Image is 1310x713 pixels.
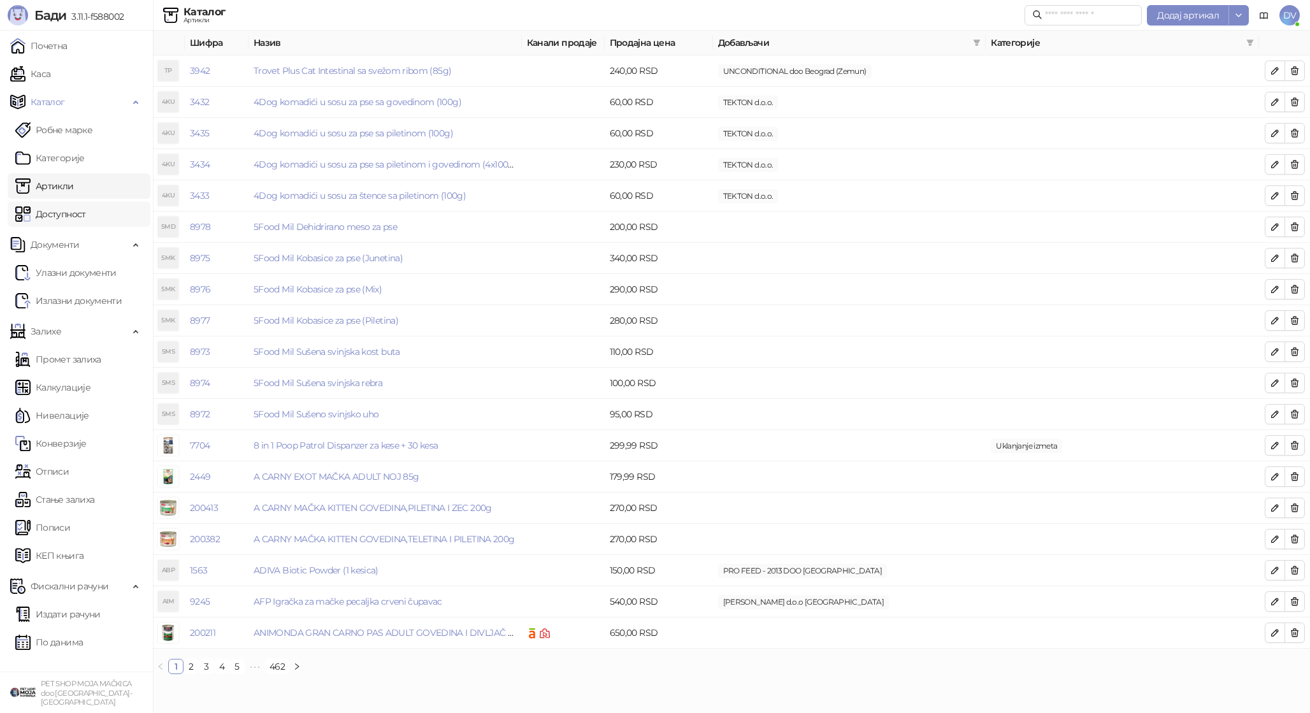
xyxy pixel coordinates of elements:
a: 5Food Mil Kobasice za pse (Piletina) [254,315,398,326]
td: 5Food Mil Sušeno svinjsko uho [248,399,522,430]
img: Shoppster [540,628,550,638]
span: TEKTON d.o.o. [718,96,779,110]
a: 4Dog komadići u sosu za pse sa govedinom (100g) [254,96,461,108]
div: AIM [158,591,178,612]
a: ADIVA Biotic Powder (1 kesica) [254,565,378,576]
a: Конверзије [15,431,87,456]
li: 1 [168,659,184,674]
td: 110,00 RSD [605,336,713,368]
a: 7704 [190,440,210,451]
td: ANIMONDA GRAN CARNO PAS ADULT GOVEDINA I DIVLJAČ 800g [248,617,522,649]
a: Нивелације [15,403,89,428]
th: Продајна цена [605,31,713,55]
small: PET SHOP MOJA MAČKICA doo [GEOGRAPHIC_DATA]-[GEOGRAPHIC_DATA] [41,679,132,707]
div: ABP [158,560,178,580]
a: 5Food Mil Sušena svinjska rebra [254,377,382,389]
a: 200211 [190,627,215,638]
a: Документација [1254,5,1274,25]
td: 200,00 RSD [605,212,713,243]
span: Каталог [31,89,65,115]
td: 60,00 RSD [605,87,713,118]
span: [PERSON_NAME] d.o.o [GEOGRAPHIC_DATA] [718,595,889,609]
a: 5Food Mil Sušena svinjska kost buta [254,346,400,357]
img: Ananas [527,628,537,638]
td: 650,00 RSD [605,617,713,649]
div: 4KU [158,123,178,143]
span: Бади [34,8,66,23]
a: 3434 [190,159,210,170]
td: 4Dog komadići u sosu za pse sa piletinom (100g) [248,118,522,149]
a: Ulazni dokumentiУлазни документи [15,260,117,285]
a: 8975 [190,252,210,264]
span: Додај артикал [1157,10,1219,21]
a: 8972 [190,408,210,420]
a: 8976 [190,284,210,295]
a: 3435 [190,127,209,139]
td: 4Dog komadići u sosu za pse sa piletinom i govedinom (4x100g) [248,149,522,180]
td: 270,00 RSD [605,524,713,555]
a: Каса [10,61,50,87]
td: A CARNY MAČKA KITTEN GOVEDINA,PILETINA I ZEC 200g [248,493,522,524]
span: Uklanjanje izmeta [991,439,1062,453]
li: Претходна страна [153,659,168,674]
a: 3942 [190,65,210,76]
a: 8978 [190,221,210,233]
td: 95,00 RSD [605,399,713,430]
td: Trovet Plus Cat Intestinal sa svežom ribom (85g) [248,55,522,87]
td: 150,00 RSD [605,555,713,586]
a: A CARNY EXOT MAČKA ADULT NOJ 85g [254,471,419,482]
td: 100,00 RSD [605,368,713,399]
button: Додај артикал [1147,5,1229,25]
span: TEKTON d.o.o. [718,189,779,203]
a: A CARNY MAČKA KITTEN GOVEDINA,TELETINA I PILETINA 200g [254,533,514,545]
td: 299,99 RSD [605,430,713,461]
td: 540,00 RSD [605,586,713,617]
td: A CARNY MAČKA KITTEN GOVEDINA,TELETINA I PILETINA 200g [248,524,522,555]
li: 5 [229,659,245,674]
td: ADIVA Biotic Powder (1 kesica) [248,555,522,586]
td: 5Food Mil Sušena svinjska kost buta [248,336,522,368]
span: ••• [245,659,265,674]
span: TEKTON d.o.o. [718,127,779,141]
a: 462 [266,659,289,673]
a: 4Dog komadići u sosu za pse sa piletinom i govedinom (4x100g) [254,159,517,170]
a: 5Food Mil Dehidrirano meso za pse [254,221,397,233]
div: Артикли [184,17,226,24]
a: Стање залиха [15,487,94,512]
th: Шифра [185,31,248,55]
a: КЕП књига [15,543,83,568]
img: Logo [8,5,28,25]
li: 2 [184,659,199,674]
a: 5Food Mil Kobasice za pse (Mix) [254,284,382,295]
span: PRO FEED - 2013 DOO [GEOGRAPHIC_DATA] [718,564,887,578]
a: Доступност [15,201,86,227]
li: 462 [265,659,289,674]
a: Категорије [15,145,85,171]
td: 280,00 RSD [605,305,713,336]
a: 8974 [190,377,210,389]
a: 3433 [190,190,209,201]
span: filter [970,33,983,52]
span: left [157,663,164,670]
td: 5Food Mil Kobasice za pse (Junetina) [248,243,522,274]
td: 340,00 RSD [605,243,713,274]
span: DV [1279,5,1300,25]
li: Следећа страна [289,659,305,674]
span: TEKTON d.o.o. [718,158,779,172]
a: Робне марке [15,117,92,143]
th: Добављачи [713,31,986,55]
a: ArtikliАртикли [15,173,74,199]
a: 4 [215,659,229,673]
th: Канали продаје [522,31,605,55]
td: 5Food Mil Kobasice za pse (Piletina) [248,305,522,336]
span: Категорије [991,36,1241,50]
a: 2449 [190,471,210,482]
td: 5Food Mil Sušena svinjska rebra [248,368,522,399]
div: 4KU [158,185,178,206]
span: filter [1244,33,1256,52]
td: A CARNY EXOT MAČKA ADULT NOJ 85g [248,461,522,493]
div: TP [158,61,178,81]
li: Следећих 5 Страна [245,659,265,674]
span: filter [1246,39,1254,47]
td: 5Food Mil Dehidrirano meso za pse [248,212,522,243]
